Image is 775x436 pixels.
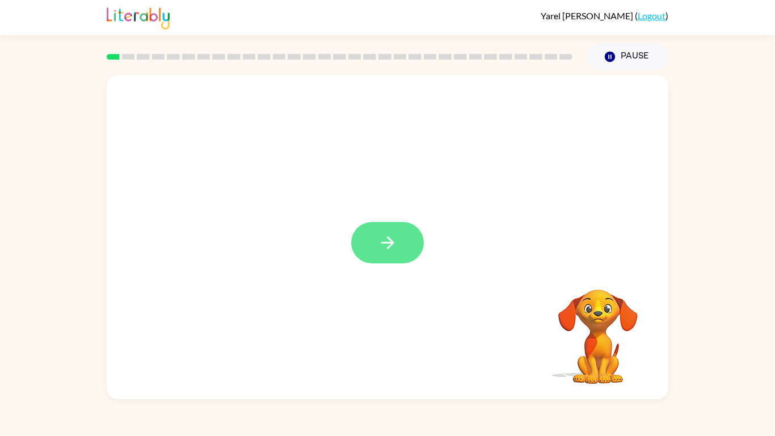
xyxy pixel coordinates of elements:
span: Yarel [PERSON_NAME] [541,10,635,21]
img: Literably [107,5,170,30]
a: Logout [638,10,666,21]
video: Your browser must support playing .mp4 files to use Literably. Please try using another browser. [541,272,655,385]
div: ( ) [541,10,668,21]
button: Pause [586,44,668,70]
